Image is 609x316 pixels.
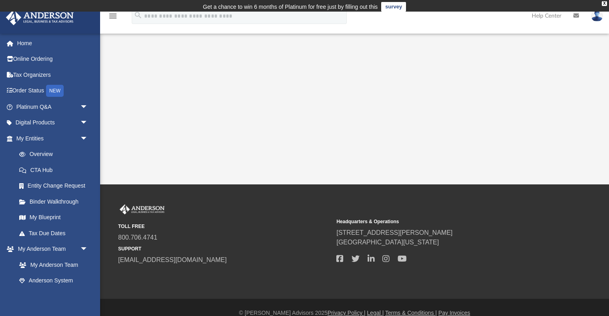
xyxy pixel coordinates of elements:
a: CTA Hub [11,162,100,178]
a: menu [108,15,118,21]
a: My Anderson Team [11,257,92,273]
a: Privacy Policy | [328,310,366,316]
a: My Entitiesarrow_drop_down [6,130,100,146]
div: close [602,1,607,6]
i: menu [108,11,118,21]
a: Entity Change Request [11,178,100,194]
a: 800.706.4741 [118,234,157,241]
a: Online Ordering [6,51,100,67]
img: Anderson Advisors Platinum Portal [118,204,166,215]
a: Tax Due Dates [11,225,100,241]
a: Overview [11,146,100,162]
small: Headquarters & Operations [336,218,549,225]
span: arrow_drop_down [80,99,96,115]
small: SUPPORT [118,245,331,252]
a: Client Referrals [11,288,96,304]
a: Pay Invoices [438,310,470,316]
a: Home [6,35,100,51]
a: Tax Organizers [6,67,100,83]
a: Legal | [367,310,384,316]
a: Anderson System [11,273,96,289]
a: survey [381,2,406,12]
a: Terms & Conditions | [385,310,437,316]
img: User Pic [591,10,603,22]
a: [STREET_ADDRESS][PERSON_NAME] [336,229,452,236]
a: Platinum Q&Aarrow_drop_down [6,99,100,115]
span: arrow_drop_down [80,130,96,147]
a: My Blueprint [11,210,96,226]
a: Order StatusNEW [6,83,100,99]
i: search [134,11,143,20]
a: Binder Walkthrough [11,194,100,210]
a: Digital Productsarrow_drop_down [6,115,100,131]
span: arrow_drop_down [80,241,96,258]
div: Get a chance to win 6 months of Platinum for free just by filling out this [203,2,378,12]
div: NEW [46,85,64,97]
a: My Anderson Teamarrow_drop_down [6,241,96,257]
img: Anderson Advisors Platinum Portal [4,10,76,25]
a: [EMAIL_ADDRESS][DOMAIN_NAME] [118,256,227,263]
a: [GEOGRAPHIC_DATA][US_STATE] [336,239,439,246]
small: TOLL FREE [118,223,331,230]
span: arrow_drop_down [80,115,96,131]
